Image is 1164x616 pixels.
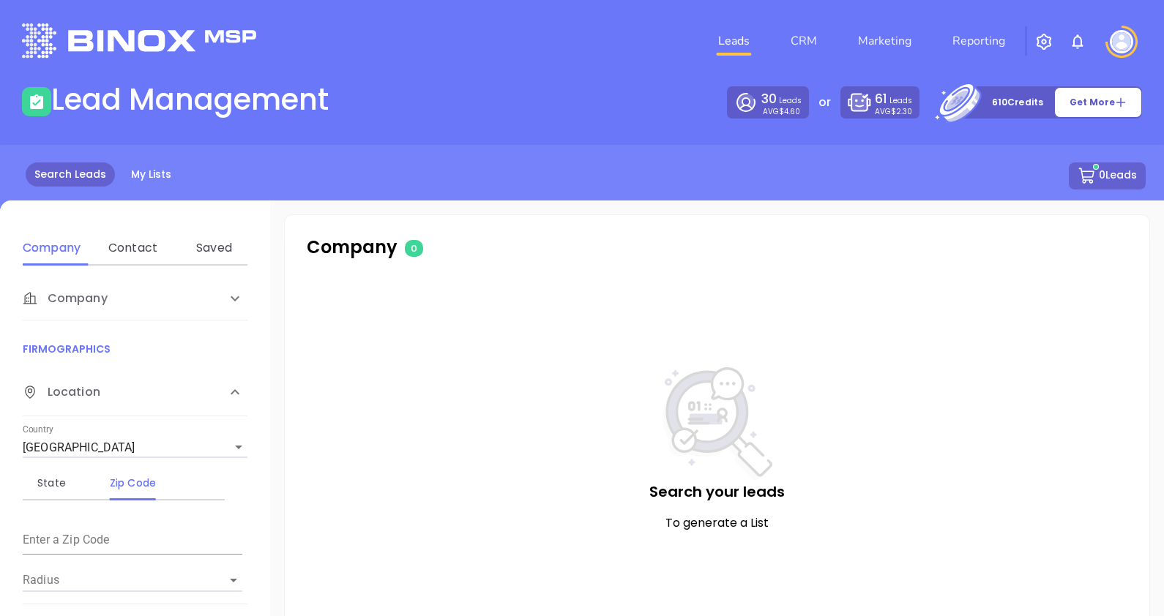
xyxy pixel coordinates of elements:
div: Company [23,277,247,320]
img: NoSearch [663,367,772,481]
div: [GEOGRAPHIC_DATA] [23,436,247,459]
a: Search Leads [26,162,115,187]
span: 30 [761,90,777,108]
span: 61 [875,90,887,108]
span: $2.30 [891,106,912,117]
button: Open [223,570,244,590]
h1: Lead Management [51,82,329,117]
p: Leads [875,90,912,108]
button: Get More [1054,87,1142,118]
span: Location [23,383,100,401]
p: Search your leads [314,481,1120,503]
div: Company [23,239,81,257]
img: iconNotification [1069,33,1086,50]
p: AVG [763,108,800,115]
a: Reporting [947,26,1011,56]
p: Leads [761,90,802,108]
button: 0Leads [1069,162,1146,189]
a: Marketing [852,26,917,56]
a: CRM [785,26,823,56]
img: logo [22,23,256,58]
a: My Lists [122,162,180,187]
span: 0 [405,240,423,257]
a: Leads [712,26,756,56]
div: State [23,474,81,492]
p: or [818,94,831,111]
div: Location [23,369,247,416]
p: AVG [875,108,912,115]
div: Contact [104,239,162,257]
span: $4.60 [779,106,800,117]
p: To generate a List [314,514,1120,532]
img: user [1110,30,1133,53]
img: iconSetting [1035,33,1053,50]
p: FIRMOGRAPHICS [23,341,247,357]
div: Zip Code [104,474,162,492]
span: Company [23,290,108,307]
p: Company [307,234,635,260]
label: Country [23,426,53,435]
p: 610 Credits [992,95,1043,110]
div: Saved [185,239,243,257]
